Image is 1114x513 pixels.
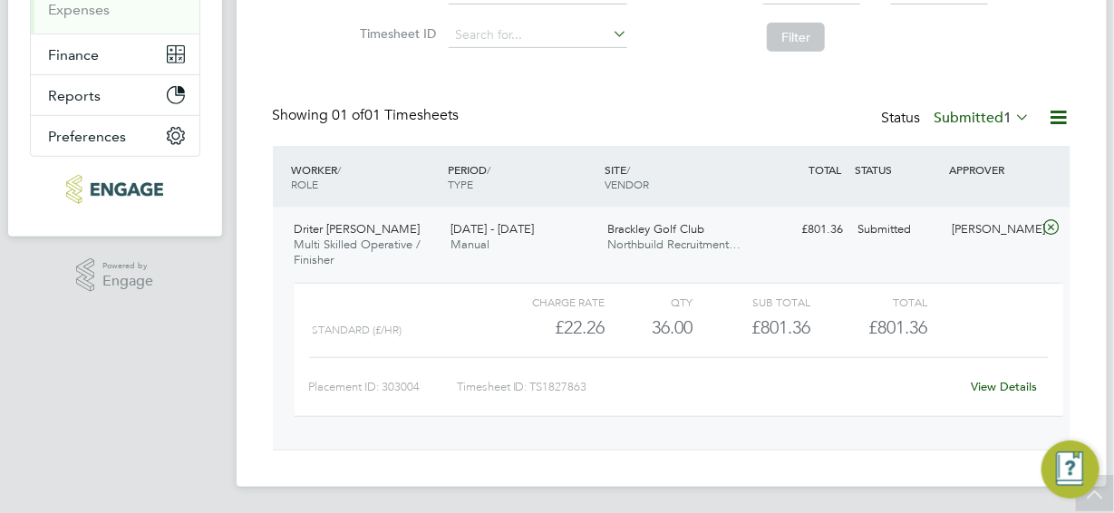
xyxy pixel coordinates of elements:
[450,221,534,237] span: [DATE] - [DATE]
[488,291,605,313] div: Charge rate
[971,379,1037,394] a: View Details
[450,237,489,252] span: Manual
[882,106,1034,131] div: Status
[76,258,153,293] a: Powered byEngage
[868,316,927,338] span: £801.36
[935,109,1031,127] label: Submitted
[809,162,842,177] span: TOTAL
[605,177,649,191] span: VENDOR
[49,128,127,145] span: Preferences
[309,373,457,402] div: Placement ID: 303004
[333,106,460,124] span: 01 Timesheets
[767,23,825,52] button: Filter
[1004,109,1012,127] span: 1
[487,162,490,177] span: /
[49,46,100,63] span: Finance
[757,215,851,245] div: £801.36
[338,162,342,177] span: /
[49,1,111,18] a: Expenses
[292,177,319,191] span: ROLE
[31,116,199,156] button: Preferences
[102,274,153,289] span: Engage
[607,237,741,252] span: Northbuild Recruitment…
[102,258,153,274] span: Powered by
[488,313,605,343] div: £22.26
[810,291,927,313] div: Total
[66,175,163,204] img: northbuildrecruit-logo-retina.png
[605,313,693,343] div: 36.00
[851,153,945,186] div: STATUS
[944,153,1039,186] div: APPROVER
[851,215,945,245] div: Submitted
[31,75,199,115] button: Reports
[944,215,1039,245] div: [PERSON_NAME]
[443,153,600,200] div: PERIOD
[354,25,436,42] label: Timesheet ID
[49,87,102,104] span: Reports
[295,237,421,267] span: Multi Skilled Operative / Finisher
[333,106,365,124] span: 01 of
[693,291,810,313] div: Sub Total
[693,313,810,343] div: £801.36
[31,34,199,74] button: Finance
[607,221,704,237] span: Brackley Golf Club
[457,373,960,402] div: Timesheet ID: TS1827863
[448,177,473,191] span: TYPE
[287,153,444,200] div: WORKER
[605,291,693,313] div: QTY
[273,106,463,125] div: Showing
[449,23,627,48] input: Search for...
[600,153,757,200] div: SITE
[313,324,402,336] span: Standard (£/HR)
[30,175,200,204] a: Go to home page
[295,221,421,237] span: Driter [PERSON_NAME]
[626,162,630,177] span: /
[1041,440,1099,498] button: Engage Resource Center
